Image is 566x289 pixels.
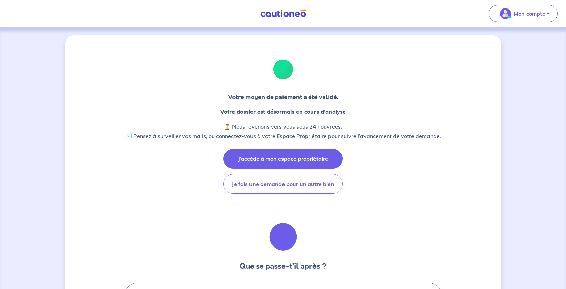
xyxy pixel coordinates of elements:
[265,52,302,87] img: illu_valid.svg
[220,108,346,115] strong: Votre dossier est désormais en cours d’analyse
[500,8,511,19] img: illu_account_valid_menu.svg
[265,219,302,255] img: illu_document_valid.svg
[514,10,545,18] p: Mon compte
[228,92,338,101] p: Votre moyen de paiement a été validé.
[125,122,441,141] p: ⏳ Nous revenons vers vous sous 24h ouvrées. ✉️ Pensez à surveiller vos mails, ou connectez-vous à...
[240,261,326,272] h3: Que se passe-t’il après ?
[223,174,343,194] button: Je fais une demande pour un autre bien
[489,5,558,22] button: illu_account_valid_menu.svgMon compte
[258,9,309,18] img: Cautioneo
[223,149,343,169] button: J’accède à mon espace propriétaire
